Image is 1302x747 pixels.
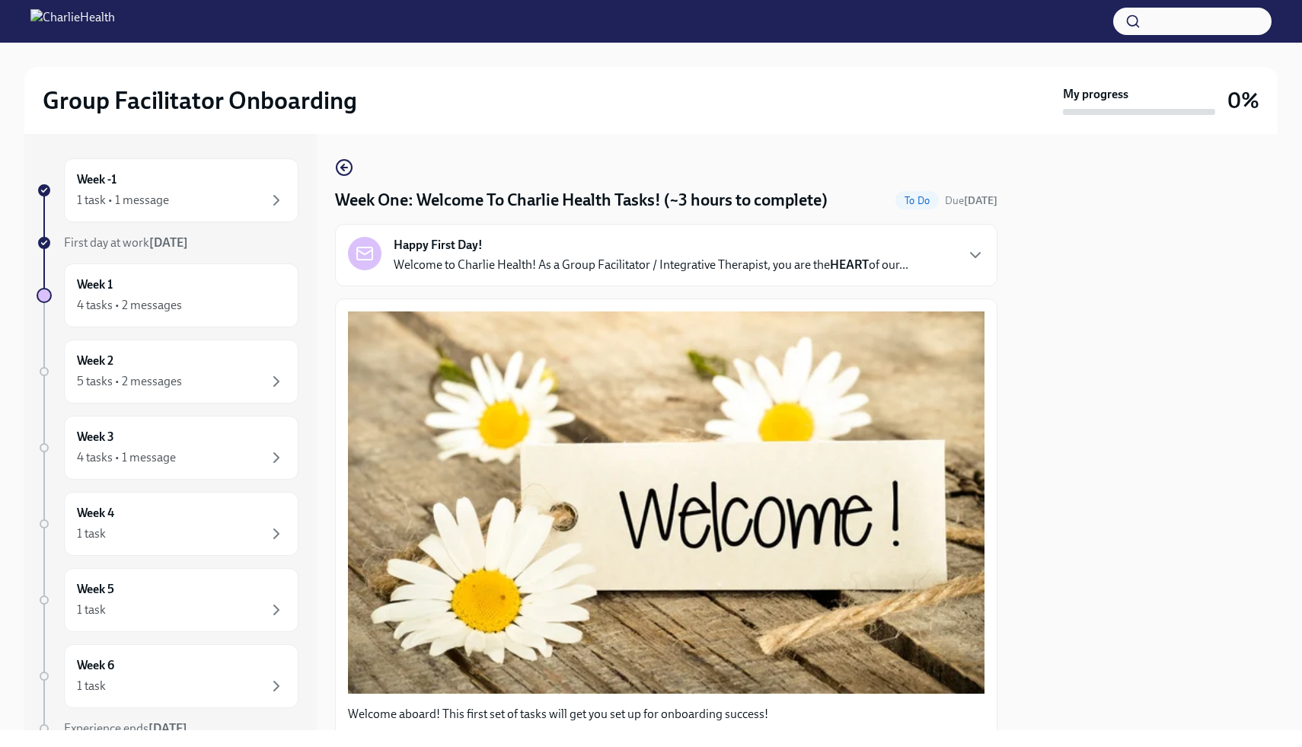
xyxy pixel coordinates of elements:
[37,235,298,251] a: First day at work[DATE]
[149,235,188,250] strong: [DATE]
[77,171,116,188] h6: Week -1
[37,644,298,708] a: Week 61 task
[895,195,939,206] span: To Do
[37,416,298,480] a: Week 34 tasks • 1 message
[394,237,483,254] strong: Happy First Day!
[335,189,828,212] h4: Week One: Welcome To Charlie Health Tasks! (~3 hours to complete)
[77,276,113,293] h6: Week 1
[77,373,182,390] div: 5 tasks • 2 messages
[37,568,298,632] a: Week 51 task
[348,311,984,694] button: Zoom image
[37,263,298,327] a: Week 14 tasks • 2 messages
[64,235,188,250] span: First day at work
[830,257,869,272] strong: HEART
[148,721,187,736] strong: [DATE]
[37,158,298,222] a: Week -11 task • 1 message
[64,721,187,736] span: Experience ends
[1227,87,1259,114] h3: 0%
[77,525,106,542] div: 1 task
[964,194,997,207] strong: [DATE]
[77,505,114,522] h6: Week 4
[945,193,997,208] span: September 29th, 2025 10:00
[43,85,357,116] h2: Group Facilitator Onboarding
[77,581,114,598] h6: Week 5
[77,192,169,209] div: 1 task • 1 message
[394,257,908,273] p: Welcome to Charlie Health! As a Group Facilitator / Integrative Therapist, you are the of our...
[77,297,182,314] div: 4 tasks • 2 messages
[37,340,298,404] a: Week 25 tasks • 2 messages
[77,429,114,445] h6: Week 3
[77,678,106,694] div: 1 task
[945,194,997,207] span: Due
[348,706,984,723] p: Welcome aboard! This first set of tasks will get you set up for onboarding success!
[77,449,176,466] div: 4 tasks • 1 message
[77,602,106,618] div: 1 task
[77,353,113,369] h6: Week 2
[77,657,114,674] h6: Week 6
[30,9,115,34] img: CharlieHealth
[37,492,298,556] a: Week 41 task
[1063,86,1128,103] strong: My progress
